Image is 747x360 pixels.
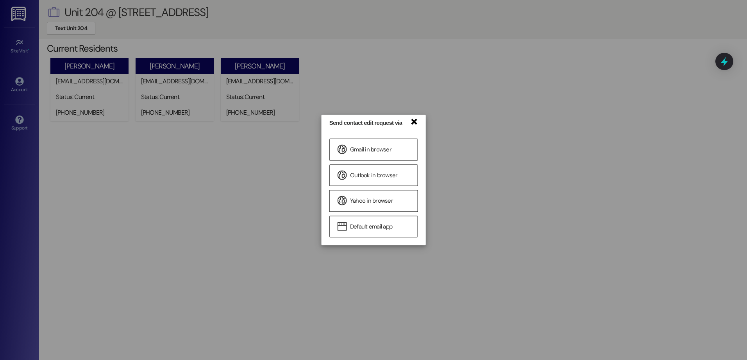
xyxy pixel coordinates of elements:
span: Default email app [350,223,392,231]
a: Outlook in browser [329,164,418,186]
a: × [410,117,418,125]
a: Default email app [329,216,418,237]
a: Gmail in browser [329,139,418,160]
a: Yahoo in browser [329,190,418,212]
span: Yahoo in browser [350,197,393,205]
span: Gmail in browser [350,146,391,154]
span: Outlook in browser [350,171,398,180]
div: Send contact edit request via [329,119,402,127]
